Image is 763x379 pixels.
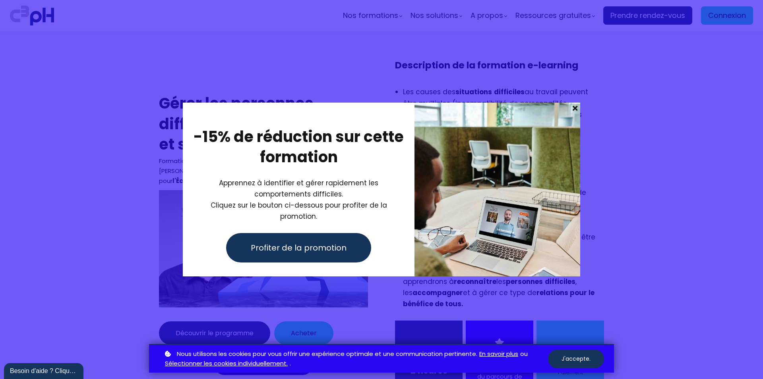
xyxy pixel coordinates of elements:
[177,349,477,359] span: Nous utilisons les cookies pour vous offrir une expérience optimale et une communication pertinente.
[163,349,548,369] p: ou .
[251,242,347,254] span: Profiter de la promotion
[165,359,288,369] a: Sélectionner les cookies individuellement.
[226,233,371,262] button: Profiter de la promotion
[193,126,405,167] h2: -15% de réduction sur cette formation
[548,350,604,368] button: J'accepte.
[219,178,378,199] span: Apprennez à identifier et gérer rapidement les comportements difficiles.
[4,362,85,379] iframe: chat widget
[193,177,405,222] div: Cliquez sur le bouton ci-dessous pour profiter de la promotion.
[479,349,518,359] a: En savoir plus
